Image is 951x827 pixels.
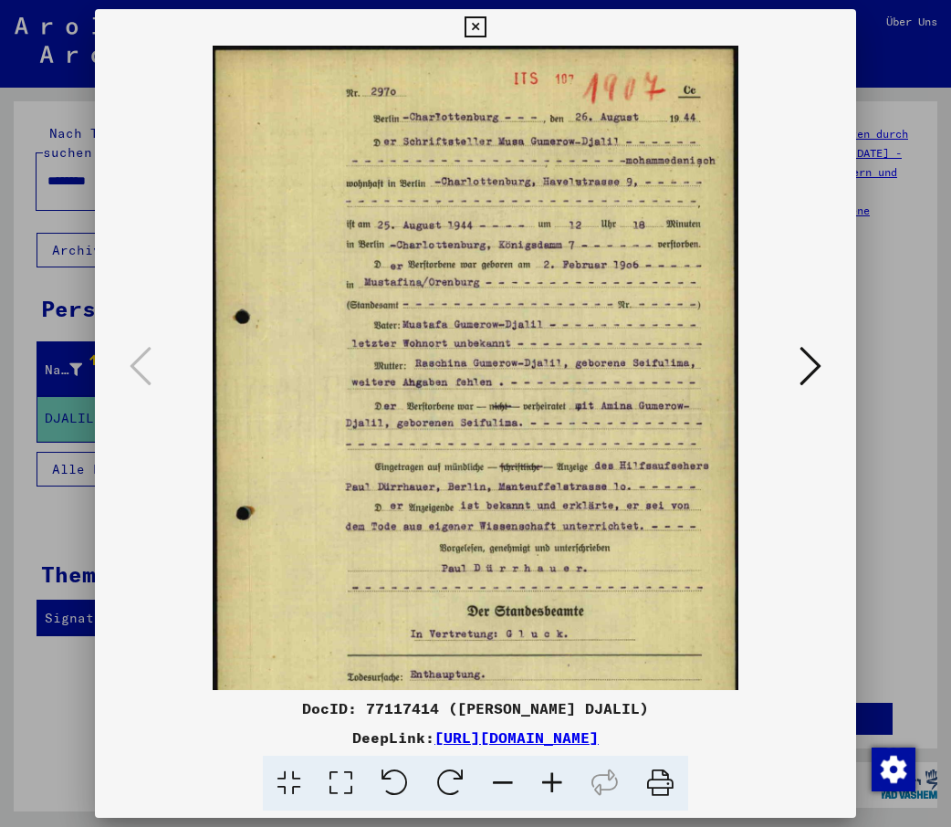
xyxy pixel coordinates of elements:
a: [URL][DOMAIN_NAME] [434,728,599,747]
img: Zustimmung ändern [872,748,915,791]
div: DeepLink: [95,727,856,748]
div: DocID: 77117414 ([PERSON_NAME] DJALIL) [95,697,856,719]
div: Zustimmung ändern [871,747,914,790]
img: 001.jpg [213,46,738,781]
